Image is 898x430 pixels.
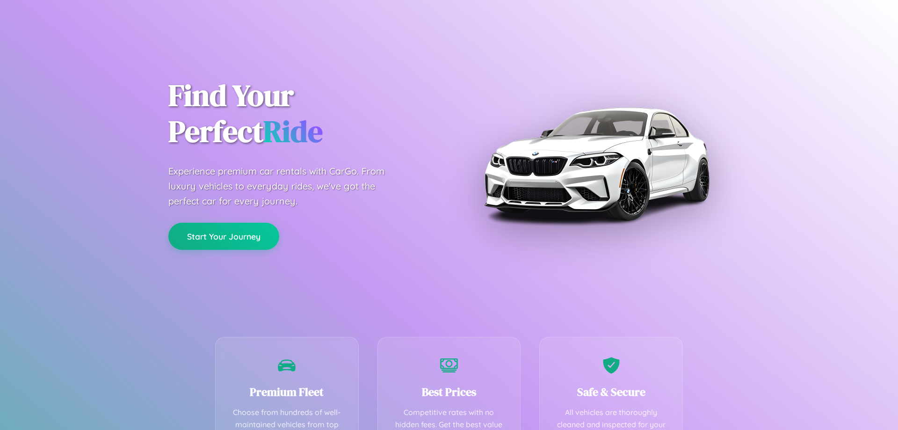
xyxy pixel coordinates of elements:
[392,384,507,400] h3: Best Prices
[479,47,713,281] img: Premium BMW car rental vehicle
[168,78,435,150] h1: Find Your Perfect
[168,164,402,209] p: Experience premium car rentals with CarGo. From luxury vehicles to everyday rides, we've got the ...
[554,384,668,400] h3: Safe & Secure
[263,111,323,152] span: Ride
[168,223,279,250] button: Start Your Journey
[230,384,344,400] h3: Premium Fleet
